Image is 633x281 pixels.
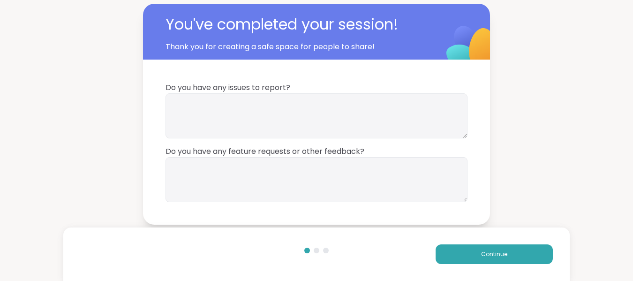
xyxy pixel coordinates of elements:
img: ShareWell Logomark [424,1,518,95]
span: Thank you for creating a safe space for people to share! [166,41,423,53]
span: Continue [481,250,507,258]
span: Do you have any issues to report? [166,82,467,93]
button: Continue [436,244,553,264]
span: Do you have any feature requests or other feedback? [166,146,467,157]
span: You've completed your session! [166,13,437,36]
